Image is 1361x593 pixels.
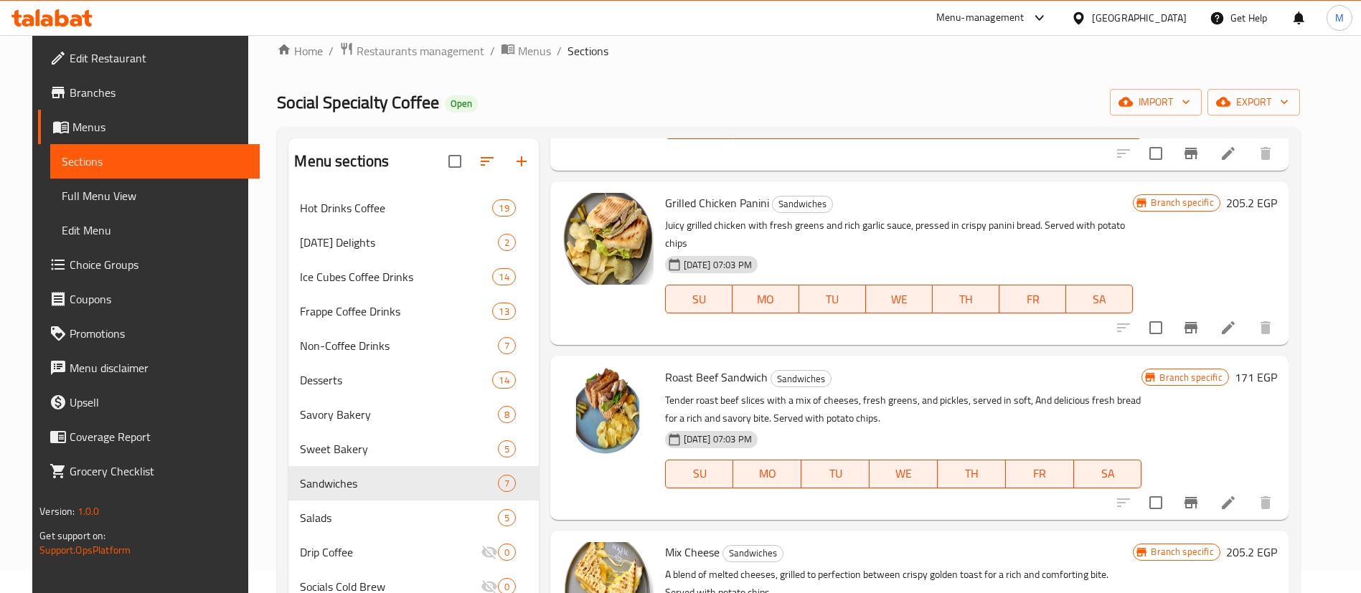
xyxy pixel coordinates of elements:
[339,42,484,60] a: Restaurants management
[300,509,497,526] span: Salads
[943,463,1000,484] span: TH
[38,419,260,454] a: Coverage Report
[504,144,539,179] button: Add section
[300,268,492,285] div: Ice Cubes Coffee Drinks
[557,42,562,60] li: /
[300,475,497,492] div: Sandwiches
[288,466,538,501] div: Sandwiches7
[300,406,497,423] span: Savory Bakery
[499,236,515,250] span: 2
[938,460,1006,488] button: TH
[1226,542,1277,562] h6: 205.2 EGP
[62,187,248,204] span: Full Menu View
[498,440,516,457] div: items
[1080,463,1136,484] span: SA
[277,42,1299,60] nav: breadcrumb
[562,367,654,459] img: Roast Beef Sandwich
[38,316,260,351] a: Promotions
[294,151,389,172] h2: Menu sections
[672,289,727,310] span: SU
[665,366,768,388] span: Roast Beef Sandwich
[771,371,831,387] span: Sandwiches
[1110,89,1202,115] button: import
[870,460,938,488] button: WE
[1226,193,1277,213] h6: 205.2 EGP
[665,285,733,313] button: SU
[723,545,783,561] span: Sandwiches
[733,460,801,488] button: MO
[288,397,538,432] div: Savory Bakery8
[70,428,248,445] span: Coverage Report
[70,325,248,342] span: Promotions
[773,196,832,212] span: Sandwiches
[62,222,248,239] span: Edit Menu
[1141,138,1171,169] span: Select to update
[722,545,783,562] div: Sandwiches
[288,294,538,328] div: Frappe Coffee Drinks13
[493,270,514,284] span: 14
[665,392,1142,427] p: Tender roast beef slices with a mix of cheeses, fresh greens, and pickles, served in soft, And de...
[300,303,492,320] span: Frappe Coffee Drinks
[805,289,860,310] span: TU
[277,42,323,60] a: Home
[665,217,1134,252] p: Juicy grilled chicken with fresh greens and rich garlic sauce, pressed in crispy panini bread. Se...
[300,337,497,354] span: Non-Coffee Drinks
[492,199,515,217] div: items
[329,42,334,60] li: /
[70,394,248,411] span: Upsell
[518,42,551,60] span: Menus
[678,258,758,272] span: [DATE] 07:03 PM
[499,511,515,525] span: 5
[288,432,538,466] div: Sweet Bakery5
[38,282,260,316] a: Coupons
[481,544,498,561] svg: Inactive section
[938,289,994,310] span: TH
[38,110,260,144] a: Menus
[300,440,497,457] span: Sweet Bakery
[1207,89,1300,115] button: export
[499,442,515,456] span: 5
[1174,485,1208,520] button: Branch-specific-item
[1219,93,1289,111] span: export
[499,477,515,490] span: 7
[1006,460,1074,488] button: FR
[498,475,516,492] div: items
[357,42,484,60] span: Restaurants management
[875,463,932,484] span: WE
[772,196,833,213] div: Sandwiches
[490,42,495,60] li: /
[672,463,728,484] span: SU
[933,285,999,313] button: TH
[1141,488,1171,518] span: Select to update
[470,144,504,179] span: Sort sections
[492,371,515,389] div: items
[38,351,260,385] a: Menu disclaimer
[77,502,100,521] span: 1.0.0
[70,290,248,308] span: Coupons
[738,289,793,310] span: MO
[1145,196,1219,209] span: Branch specific
[39,541,131,559] a: Support.OpsPlatform
[440,146,470,176] span: Select all sections
[300,371,492,389] div: Desserts
[739,463,796,484] span: MO
[39,526,105,545] span: Get support on:
[38,454,260,488] a: Grocery Checklist
[1005,289,1060,310] span: FR
[1220,319,1237,336] a: Edit menu item
[936,9,1025,27] div: Menu-management
[733,285,799,313] button: MO
[866,285,933,313] button: WE
[665,460,734,488] button: SU
[300,234,497,251] span: [DATE] Delights
[799,285,866,313] button: TU
[70,49,248,67] span: Edit Restaurant
[70,462,248,480] span: Grocery Checklist
[1248,136,1283,171] button: delete
[300,544,480,561] span: Drip Coffee
[300,199,492,217] div: Hot Drinks Coffee
[288,535,538,569] div: Drip Coffee0
[1154,371,1228,384] span: Branch specific
[498,234,516,251] div: items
